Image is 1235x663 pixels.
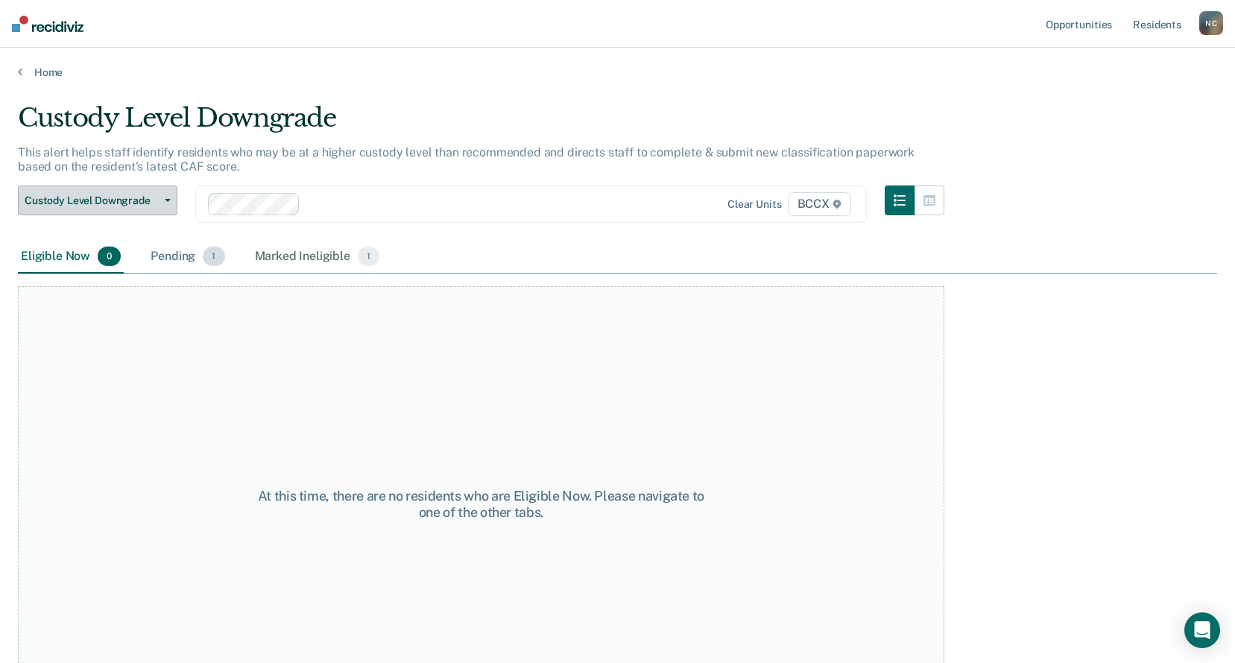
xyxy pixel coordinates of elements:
p: This alert helps staff identify residents who may be at a higher custody level than recommended a... [18,145,915,174]
div: Eligible Now0 [18,241,124,273]
img: Recidiviz [12,16,83,32]
span: 1 [358,247,379,266]
div: Custody Level Downgrade [18,103,944,145]
div: At this time, there are no residents who are Eligible Now. Please navigate to one of the other tabs. [250,488,712,520]
span: Custody Level Downgrade [25,194,159,207]
button: NC [1199,11,1223,35]
div: Pending1 [148,241,227,273]
button: Custody Level Downgrade [18,185,177,215]
div: Clear units [727,198,782,211]
span: BCCX [788,192,851,216]
span: 1 [203,247,224,266]
div: Marked Ineligible1 [252,241,383,273]
span: 0 [98,247,121,266]
a: Home [18,66,1217,79]
div: Open Intercom Messenger [1184,612,1220,648]
div: N C [1199,11,1223,35]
